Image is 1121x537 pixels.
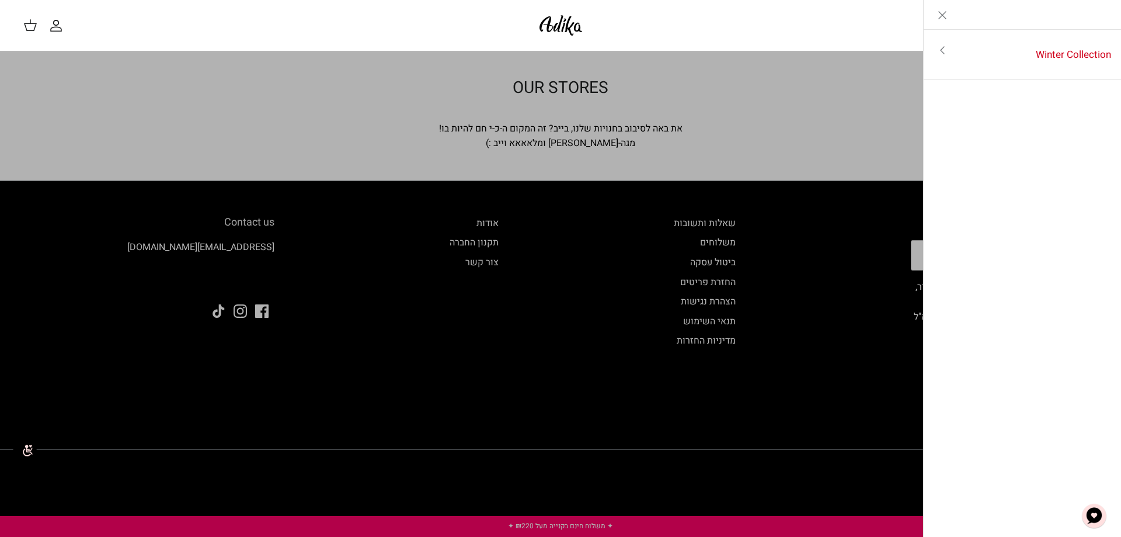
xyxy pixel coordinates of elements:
img: Adika IL [536,12,586,39]
button: צ'אט [1077,498,1112,533]
a: החשבון שלי [49,19,68,33]
img: accessibility_icon02.svg [9,434,41,466]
